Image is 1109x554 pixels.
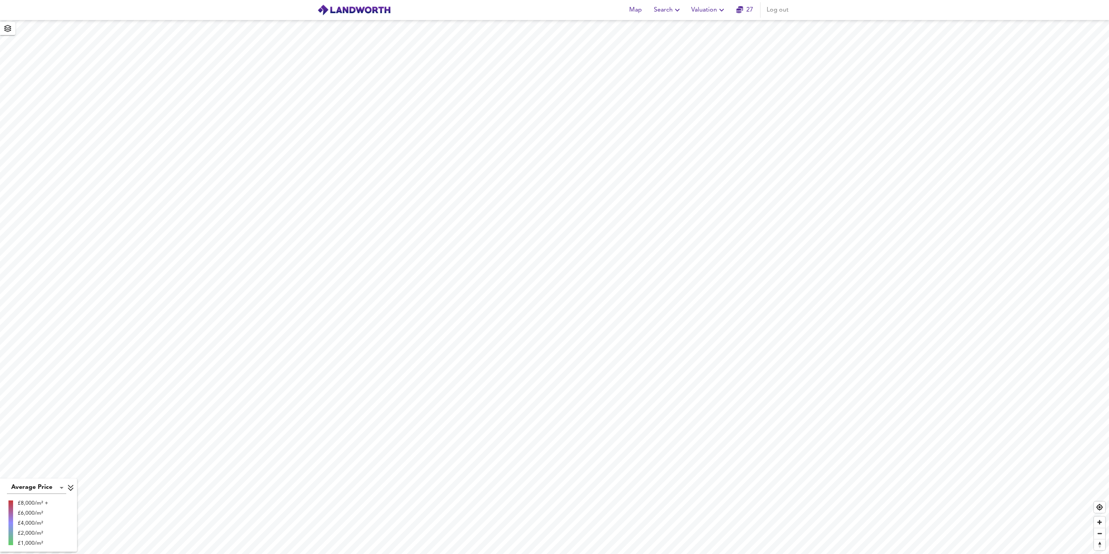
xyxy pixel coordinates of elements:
button: 27 [732,2,757,18]
div: £2,000/m² [18,529,48,537]
button: Find my location [1094,502,1105,513]
span: Valuation [691,5,726,15]
div: Average Price [7,482,66,494]
img: logo [317,4,391,16]
button: Zoom in [1094,517,1105,528]
span: Map [626,5,645,15]
div: £1,000/m² [18,539,48,547]
button: Search [651,2,685,18]
div: £8,000/m² + [18,499,48,507]
span: Search [654,5,682,15]
button: Valuation [688,2,729,18]
button: Log out [764,2,792,18]
div: £6,000/m² [18,509,48,517]
button: Map [623,2,648,18]
span: Log out [767,5,789,15]
button: Reset bearing to north [1094,539,1105,550]
button: Zoom out [1094,528,1105,539]
div: £4,000/m² [18,519,48,527]
a: 27 [736,5,753,15]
